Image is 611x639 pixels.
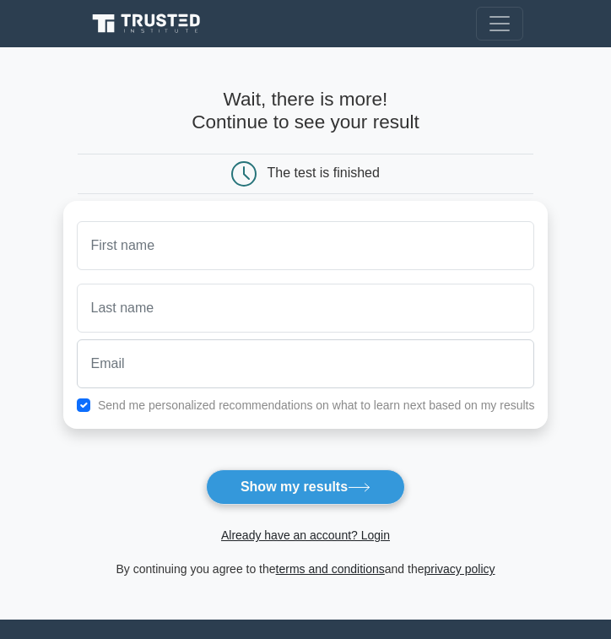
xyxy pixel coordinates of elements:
input: First name [77,221,535,270]
h4: Wait, there is more! Continue to see your result [63,88,549,133]
input: Email [77,339,535,388]
a: privacy policy [424,562,495,576]
label: Send me personalized recommendations on what to learn next based on my results [98,398,535,412]
input: Last name [77,284,535,333]
button: Show my results [206,469,405,505]
div: By continuing you agree to the and the [53,559,559,579]
div: The test is finished [268,165,380,180]
a: Already have an account? Login [221,528,390,542]
button: Toggle navigation [476,7,523,41]
a: terms and conditions [276,562,385,576]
